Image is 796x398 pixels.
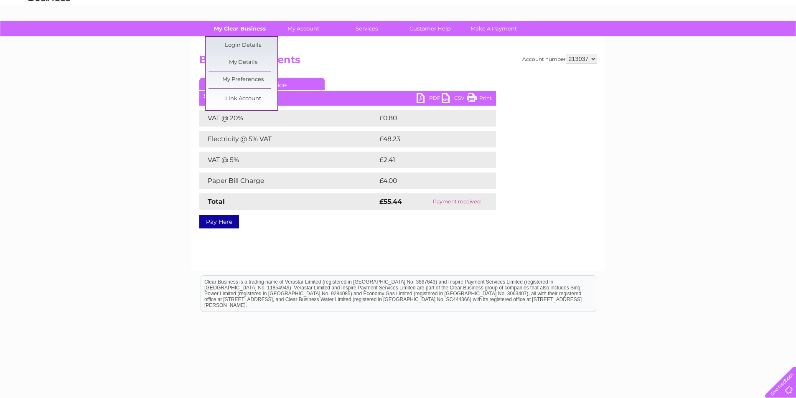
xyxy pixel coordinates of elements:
td: £48.23 [377,131,479,147]
a: CSV [442,93,467,105]
a: Blog [723,35,735,42]
td: £4.00 [377,172,477,189]
strong: Total [208,198,225,205]
a: Energy [670,35,688,42]
a: Water [649,35,665,42]
a: 0333 014 3131 [638,4,696,15]
td: £2.41 [377,152,476,168]
strong: £55.44 [379,198,402,205]
a: My Account [269,21,338,36]
td: VAT @ 5% [199,152,377,168]
a: Customer Help [396,21,465,36]
a: Log out [768,35,788,42]
a: Make A Payment [459,21,528,36]
td: £0.80 [377,110,477,127]
div: [DATE] [199,93,496,99]
div: Account number [522,54,597,64]
a: Login Details [209,37,277,54]
h2: Bills and Payments [199,54,597,70]
a: Current Invoice [199,78,325,90]
a: Print [467,93,492,105]
img: logo.png [28,22,71,47]
a: My Preferences [209,71,277,88]
td: Paper Bill Charge [199,172,377,189]
a: Link Account [209,91,277,107]
a: Telecoms [693,35,718,42]
a: Services [332,21,401,36]
a: My Details [209,54,277,71]
td: Payment received [417,193,496,210]
a: My Clear Business [205,21,274,36]
b: Statement Date: [203,93,247,99]
a: Contact [740,35,761,42]
td: VAT @ 20% [199,110,377,127]
td: Electricity @ 5% VAT [199,131,377,147]
a: PDF [417,93,442,105]
a: Pay Here [199,215,239,228]
div: Clear Business is a trading name of Verastar Limited (registered in [GEOGRAPHIC_DATA] No. 3667643... [201,5,596,41]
